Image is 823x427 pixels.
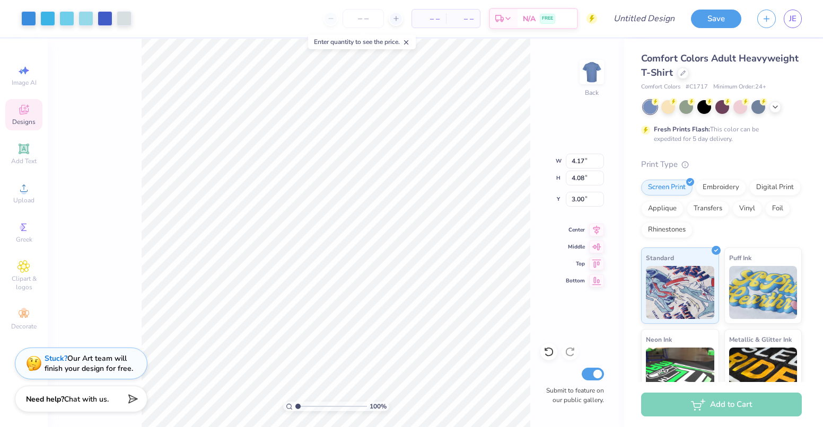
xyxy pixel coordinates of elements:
span: Standard [646,252,674,263]
strong: Need help? [26,394,64,404]
img: Back [581,61,602,83]
span: Designs [12,118,36,126]
a: JE [784,10,802,28]
span: Image AI [12,78,37,87]
span: FREE [542,15,553,22]
span: # C1717 [686,83,708,92]
div: Transfers [687,201,729,217]
img: Puff Ink [729,266,798,319]
span: Greek [16,235,32,244]
span: Puff Ink [729,252,751,263]
span: Comfort Colors [641,83,680,92]
div: Vinyl [732,201,762,217]
div: Foil [765,201,790,217]
span: – – [418,13,440,24]
div: Screen Print [641,180,693,195]
span: Bottom [566,277,585,284]
span: Decorate [11,322,37,331]
button: Save [691,10,741,28]
strong: Stuck? [45,353,67,363]
span: Minimum Order: 24 + [713,83,766,92]
span: N/A [523,13,536,24]
img: Standard [646,266,714,319]
span: Chat with us. [64,394,109,404]
div: Enter quantity to see the price. [308,34,416,49]
span: Neon Ink [646,334,672,345]
div: Digital Print [749,180,801,195]
img: Metallic & Glitter Ink [729,348,798,401]
div: Our Art team will finish your design for free. [45,353,133,373]
input: – – [343,9,384,28]
span: Center [566,226,585,234]
div: Embroidery [696,180,746,195]
span: Clipart & logos [5,274,42,291]
div: Applique [641,201,684,217]
span: – – [452,13,474,24]
div: This color can be expedited for 5 day delivery. [654,124,784,144]
span: Upload [13,196,34,204]
span: 100 % [370,402,387,411]
div: Back [585,88,599,97]
div: Print Type [641,158,802,171]
span: Middle [566,243,585,251]
strong: Fresh Prints Flash: [654,125,710,134]
span: Metallic & Glitter Ink [729,334,792,345]
span: JE [789,13,796,25]
span: Comfort Colors Adult Heavyweight T-Shirt [641,52,799,79]
img: Neon Ink [646,348,714,401]
span: Top [566,260,585,268]
label: Submit to feature on our public gallery. [540,386,604,405]
input: Untitled Design [605,8,683,29]
div: Rhinestones [641,222,693,238]
span: Add Text [11,157,37,165]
